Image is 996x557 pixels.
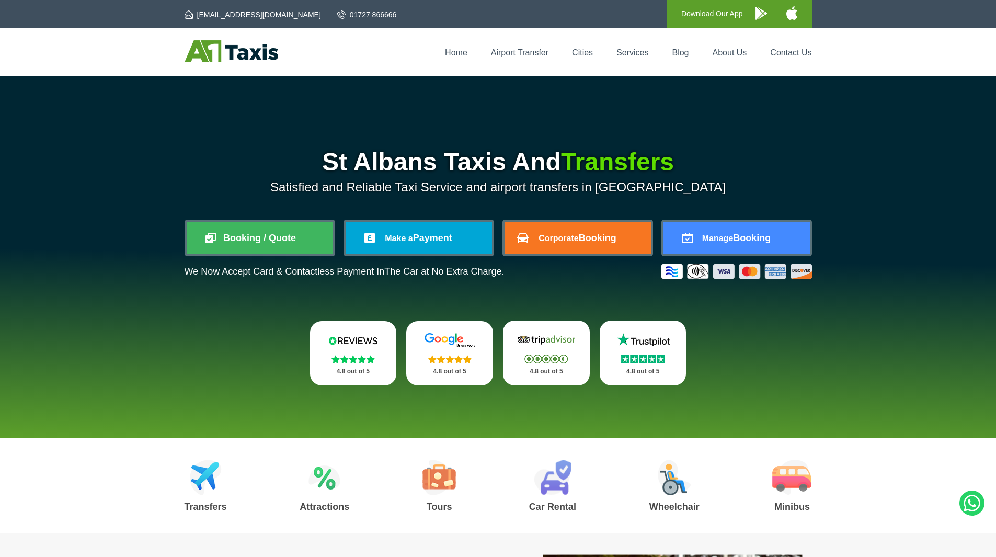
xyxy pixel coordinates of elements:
span: Make a [385,234,413,243]
p: Download Our App [681,7,743,20]
h3: Car Rental [529,502,576,511]
img: Google [418,333,481,348]
h3: Minibus [772,502,811,511]
p: 4.8 out of 5 [514,365,578,378]
img: Wheelchair [658,460,691,495]
p: 4.8 out of 5 [322,365,385,378]
a: Google Stars 4.8 out of 5 [406,321,493,385]
img: Minibus [772,460,811,495]
img: Stars [621,355,665,363]
img: Car Rental [534,460,571,495]
p: Satisfied and Reliable Taxi Service and airport transfers in [GEOGRAPHIC_DATA] [185,180,812,195]
img: Trustpilot [612,332,674,348]
a: Cities [572,48,593,57]
a: Services [616,48,648,57]
a: Contact Us [770,48,811,57]
img: Tripadvisor [515,332,578,348]
a: Make aPayment [346,222,492,254]
a: About Us [713,48,747,57]
a: [EMAIL_ADDRESS][DOMAIN_NAME] [185,9,321,20]
span: Transfers [561,148,674,176]
h3: Transfers [185,502,227,511]
a: Blog [672,48,689,57]
img: Stars [524,355,568,363]
img: Stars [331,355,375,363]
a: Reviews.io Stars 4.8 out of 5 [310,321,397,385]
span: The Car at No Extra Charge. [384,266,504,277]
a: 01727 866666 [337,9,397,20]
a: Booking / Quote [187,222,333,254]
img: A1 Taxis iPhone App [786,6,797,20]
img: Airport Transfers [190,460,222,495]
p: We Now Accept Card & Contactless Payment In [185,266,505,277]
span: Manage [702,234,734,243]
a: Airport Transfer [491,48,548,57]
a: Home [445,48,467,57]
p: 4.8 out of 5 [611,365,675,378]
img: A1 Taxis Android App [755,7,767,20]
img: Attractions [308,460,340,495]
h3: Attractions [300,502,349,511]
span: Corporate [539,234,578,243]
img: Reviews.io [322,333,384,348]
p: 4.8 out of 5 [418,365,482,378]
a: Trustpilot Stars 4.8 out of 5 [600,321,686,385]
h3: Tours [422,502,456,511]
img: Stars [428,355,472,363]
a: Tripadvisor Stars 4.8 out of 5 [503,321,590,385]
a: ManageBooking [663,222,810,254]
h1: St Albans Taxis And [185,150,812,175]
img: A1 Taxis St Albans LTD [185,40,278,62]
h3: Wheelchair [649,502,700,511]
img: Credit And Debit Cards [661,264,812,279]
img: Tours [422,460,456,495]
a: CorporateBooking [505,222,651,254]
